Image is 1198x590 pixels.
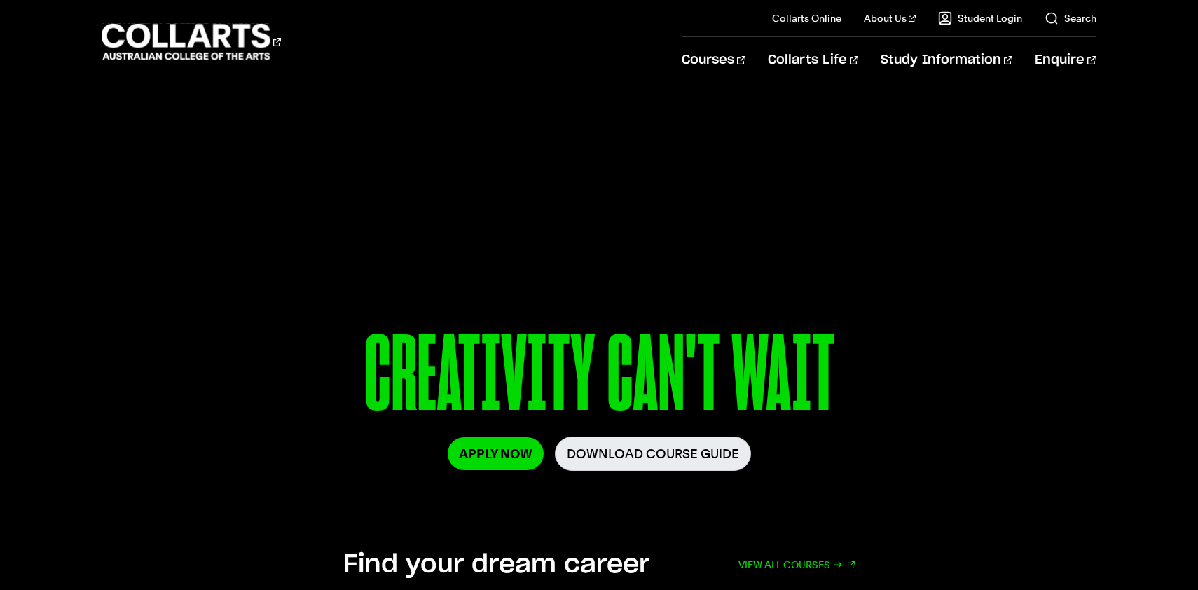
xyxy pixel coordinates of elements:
h2: Find your dream career [343,549,649,580]
a: Courses [682,37,745,83]
p: CREATIVITY CAN'T WAIT [196,321,1001,437]
a: Collarts Life [768,37,858,83]
a: Download Course Guide [555,437,751,471]
a: Apply Now [448,437,544,470]
a: Collarts Online [772,11,841,25]
a: About Us [864,11,916,25]
a: Enquire [1035,37,1096,83]
a: Student Login [938,11,1022,25]
a: Study Information [881,37,1012,83]
a: View all courses [738,549,855,580]
div: Go to homepage [102,22,281,62]
a: Search [1045,11,1096,25]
